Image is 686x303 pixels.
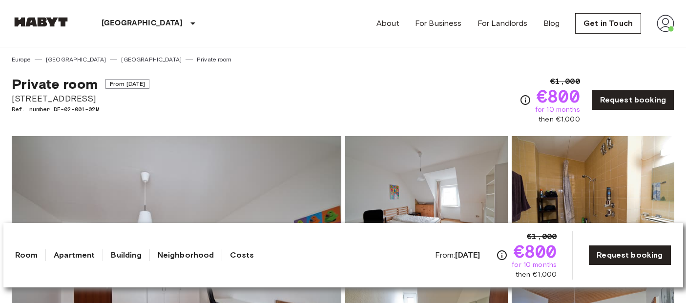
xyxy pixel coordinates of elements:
[543,18,560,29] a: Blog
[158,249,214,261] a: Neighborhood
[527,231,557,242] span: €1,000
[512,260,557,270] span: for 10 months
[111,249,141,261] a: Building
[539,115,580,124] span: then €1,000
[592,90,674,110] a: Request booking
[15,249,38,261] a: Room
[46,55,106,64] a: [GEOGRAPHIC_DATA]
[537,87,580,105] span: €800
[520,94,531,106] svg: Check cost overview for full price breakdown. Please note that discounts apply to new joiners onl...
[535,105,580,115] span: for 10 months
[197,55,231,64] a: Private room
[516,270,557,280] span: then €1,000
[230,249,254,261] a: Costs
[12,105,149,114] span: Ref. number DE-02-001-02M
[12,17,70,27] img: Habyt
[102,18,183,29] p: [GEOGRAPHIC_DATA]
[54,249,95,261] a: Apartment
[376,18,399,29] a: About
[12,76,98,92] span: Private room
[455,250,480,260] b: [DATE]
[121,55,182,64] a: [GEOGRAPHIC_DATA]
[435,250,480,261] span: From:
[514,242,557,260] span: €800
[588,245,671,265] a: Request booking
[478,18,528,29] a: For Landlords
[345,136,508,264] img: Picture of unit DE-02-001-02M
[550,76,580,87] span: €1,000
[415,18,462,29] a: For Business
[12,92,149,105] span: [STREET_ADDRESS]
[496,249,508,261] svg: Check cost overview for full price breakdown. Please note that discounts apply to new joiners onl...
[512,136,674,264] img: Picture of unit DE-02-001-02M
[575,13,641,34] a: Get in Touch
[12,55,31,64] a: Europe
[657,15,674,32] img: avatar
[105,79,150,89] span: From [DATE]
